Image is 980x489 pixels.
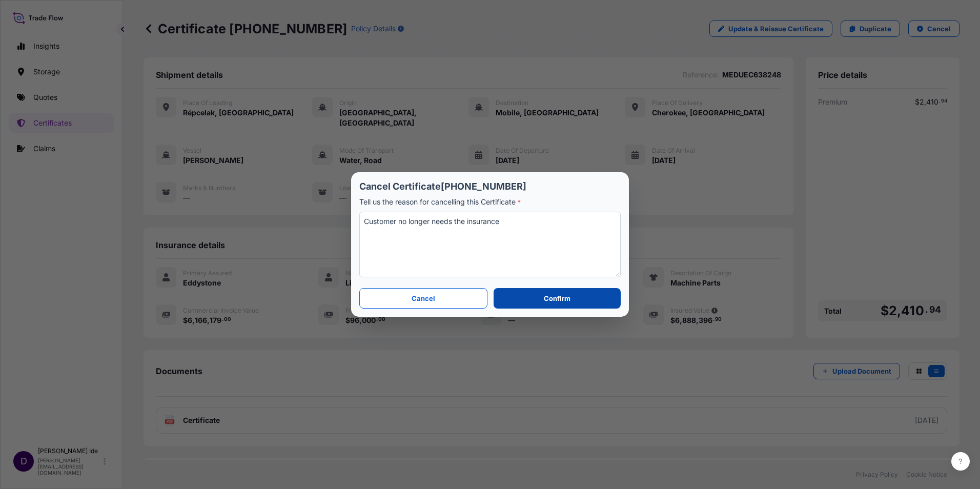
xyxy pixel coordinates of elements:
[359,197,621,208] p: Tell us the reason for cancelling this Certificate
[544,293,570,303] p: Confirm
[494,288,621,309] button: Confirm
[359,180,621,193] p: Cancel Certificate [PHONE_NUMBER]
[359,288,487,309] button: Cancel
[412,293,435,303] p: Cancel
[359,212,621,277] textarea: Customer no longer needs the insurance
